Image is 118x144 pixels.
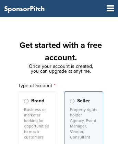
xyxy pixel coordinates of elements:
span: Brand [31,97,44,105]
label: Type of account [18,82,103,90]
input: Brand Business or marketer looking for opportunities to reach customers [24,99,28,103]
p: Property rights holder, Agency, Event Manager, Vendor, Consultant [70,107,97,140]
span: Once your account is created, you can upgrade at anytime. [29,63,93,74]
span: Seller [77,97,90,105]
a: SponsorPitch [4,5,45,12]
h1: Get started with a free account. [10,39,111,64]
input: Seller Property rights holder, Agency, Event Manager, Vendor, Consultant [70,99,74,103]
p: Business or marketer looking for opportunities to reach customers [24,107,51,140]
